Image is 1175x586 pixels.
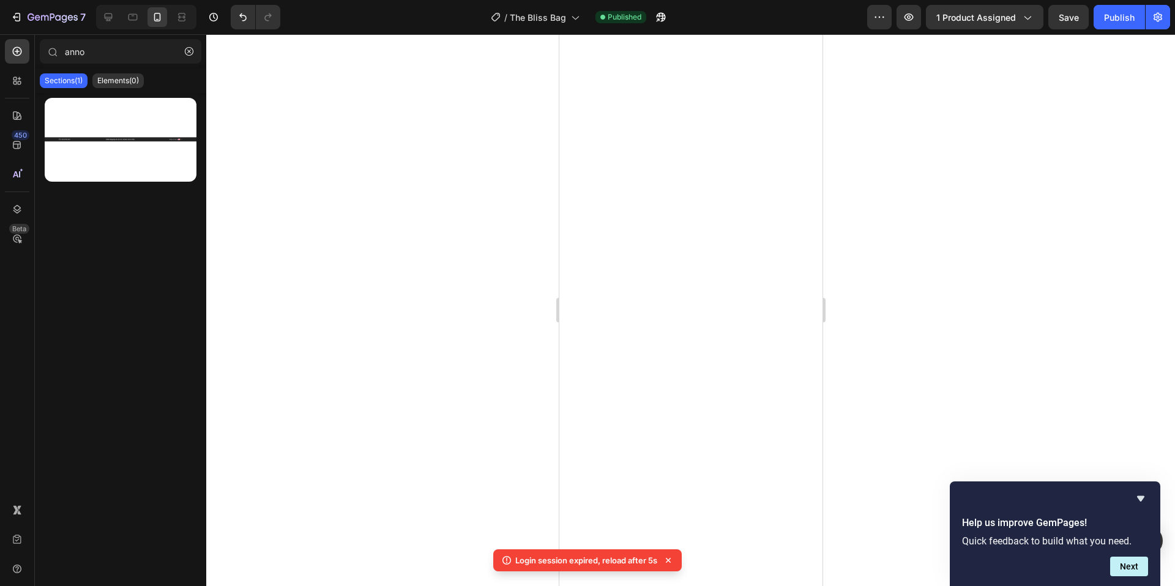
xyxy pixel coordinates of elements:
[1110,557,1148,576] button: Next question
[1059,12,1079,23] span: Save
[515,554,657,566] p: Login session expired, reload after 5s
[9,224,29,234] div: Beta
[40,39,201,64] input: Search Sections & Elements
[926,5,1043,29] button: 1 product assigned
[231,5,280,29] div: Undo/Redo
[936,11,1016,24] span: 1 product assigned
[962,535,1148,547] p: Quick feedback to build what you need.
[80,10,86,24] p: 7
[1048,5,1089,29] button: Save
[608,12,641,23] span: Published
[12,130,29,140] div: 450
[45,76,83,86] p: Sections(1)
[559,34,822,586] iframe: Design area
[97,76,139,86] p: Elements(0)
[510,11,566,24] span: The Bliss Bag
[1133,491,1148,506] button: Hide survey
[504,11,507,24] span: /
[962,491,1148,576] div: Help us improve GemPages!
[962,516,1148,530] h2: Help us improve GemPages!
[5,5,91,29] button: 7
[1094,5,1145,29] button: Publish
[1104,11,1135,24] div: Publish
